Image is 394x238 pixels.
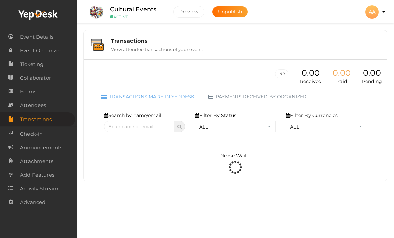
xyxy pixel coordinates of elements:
button: AA [363,5,381,19]
span: Ticketing [20,58,43,71]
p: Pending [362,78,382,85]
p: Received [300,78,321,85]
span: Collaborator [20,71,51,85]
label: Search by name/email [104,112,161,119]
span: Forms [20,85,36,98]
label: Filter By Status [195,112,236,119]
div: Transactions [111,38,380,44]
span: Announcements [20,141,62,154]
button: INR [275,69,288,78]
span: Please Wait.... [219,153,251,159]
span: Event Details [20,30,53,44]
p: Paid [333,78,351,85]
div: 0.00 [333,68,351,78]
a: Transactions View attendee transactions of your event. [87,47,384,53]
span: Activity Stream [20,182,58,195]
span: Add Features [20,168,54,182]
a: Transactions made in Yepdesk [94,88,201,105]
label: Filter By Currencies [286,112,338,119]
span: Attachments [20,155,53,168]
label: View attendee transactions of your event. [111,44,203,52]
span: Unpublish [218,9,242,15]
div: 0.00 [300,68,321,78]
span: Transactions [20,113,52,126]
input: Enter name or email.. [104,121,174,132]
span: Advanced [20,196,45,209]
profile-pic: AA [365,9,379,15]
label: Cultural Events [110,5,156,14]
small: ACTIVE [110,14,163,19]
span: Check-in [20,127,43,141]
button: Preview [173,6,204,18]
div: 0.00 [362,68,382,78]
div: AA [365,5,379,19]
span: Attendees [20,99,46,112]
a: Payments received by organizer [201,88,313,105]
img: bank-details.svg [91,39,104,51]
span: Event Organizer [20,44,61,57]
button: Unpublish [212,6,248,17]
img: MKBMNSZB_small.jpeg [90,5,103,19]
